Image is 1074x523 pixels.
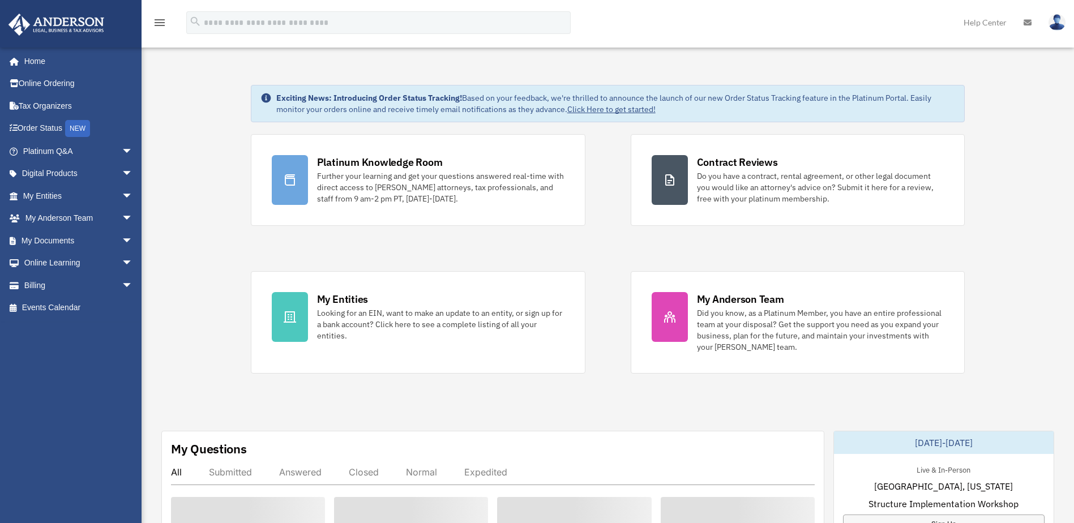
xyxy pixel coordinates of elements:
div: Live & In-Person [908,463,979,475]
span: arrow_drop_down [122,162,144,186]
span: arrow_drop_down [122,207,144,230]
div: Based on your feedback, we're thrilled to announce the launch of our new Order Status Tracking fe... [276,92,956,115]
div: My Questions [171,440,247,457]
a: My Documentsarrow_drop_down [8,229,150,252]
a: Digital Productsarrow_drop_down [8,162,150,185]
a: My Anderson Teamarrow_drop_down [8,207,150,230]
img: Anderson Advisors Platinum Portal [5,14,108,36]
a: Home [8,50,144,72]
a: My Entities Looking for an EIN, want to make an update to an entity, or sign up for a bank accoun... [251,271,585,374]
div: My Entities [317,292,368,306]
span: arrow_drop_down [122,274,144,297]
a: menu [153,20,166,29]
a: Events Calendar [8,297,150,319]
div: NEW [65,120,90,137]
div: Submitted [209,466,252,478]
img: User Pic [1049,14,1066,31]
div: Expedited [464,466,507,478]
a: Tax Organizers [8,95,150,117]
strong: Exciting News: Introducing Order Status Tracking! [276,93,462,103]
div: Normal [406,466,437,478]
span: arrow_drop_down [122,140,144,163]
a: Online Ordering [8,72,150,95]
a: Contract Reviews Do you have a contract, rental agreement, or other legal document you would like... [631,134,965,226]
div: Further your learning and get your questions answered real-time with direct access to [PERSON_NAM... [317,170,564,204]
div: Answered [279,466,322,478]
div: Do you have a contract, rental agreement, or other legal document you would like an attorney's ad... [697,170,944,204]
a: My Entitiesarrow_drop_down [8,185,150,207]
div: Looking for an EIN, want to make an update to an entity, or sign up for a bank account? Click her... [317,307,564,341]
div: Did you know, as a Platinum Member, you have an entire professional team at your disposal? Get th... [697,307,944,353]
a: Platinum Knowledge Room Further your learning and get your questions answered real-time with dire... [251,134,585,226]
span: arrow_drop_down [122,185,144,208]
a: Click Here to get started! [567,104,656,114]
span: Structure Implementation Workshop [868,497,1019,511]
div: Closed [349,466,379,478]
span: arrow_drop_down [122,229,144,252]
div: All [171,466,182,478]
i: menu [153,16,166,29]
div: My Anderson Team [697,292,784,306]
i: search [189,15,202,28]
a: My Anderson Team Did you know, as a Platinum Member, you have an entire professional team at your... [631,271,965,374]
a: Platinum Q&Aarrow_drop_down [8,140,150,162]
div: [DATE]-[DATE] [834,431,1054,454]
a: Billingarrow_drop_down [8,274,150,297]
span: [GEOGRAPHIC_DATA], [US_STATE] [874,479,1013,493]
a: Online Learningarrow_drop_down [8,252,150,275]
div: Platinum Knowledge Room [317,155,443,169]
div: Contract Reviews [697,155,778,169]
span: arrow_drop_down [122,252,144,275]
a: Order StatusNEW [8,117,150,140]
